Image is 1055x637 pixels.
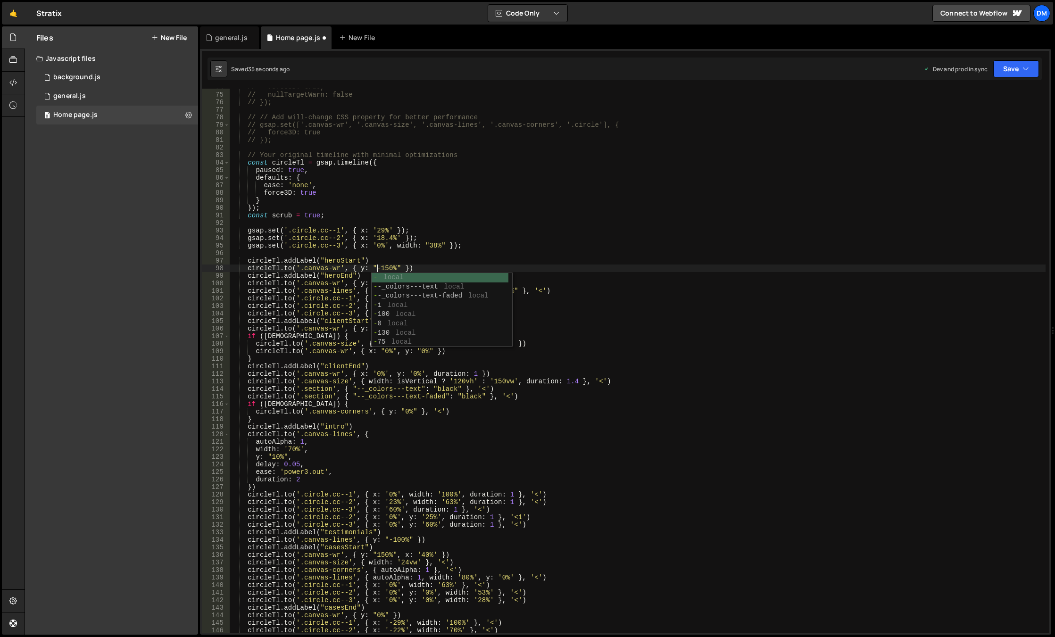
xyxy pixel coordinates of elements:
div: 122 [202,446,230,453]
div: 135 [202,544,230,551]
div: Stratix [36,8,62,19]
div: 143 [202,604,230,612]
div: 129 [202,498,230,506]
div: general.js [53,92,86,100]
div: 123 [202,453,230,461]
div: 142 [202,596,230,604]
div: 106 [202,325,230,332]
div: 75 [202,91,230,99]
div: 88 [202,189,230,197]
div: 82 [202,144,230,151]
div: 16575/45802.js [36,87,198,106]
button: Save [993,60,1039,77]
div: Javascript files [25,49,198,68]
button: New File [151,34,187,41]
div: 93 [202,227,230,234]
div: 110 [202,355,230,363]
div: 84 [202,159,230,166]
div: 86 [202,174,230,182]
div: 108 [202,340,230,347]
div: 90 [202,204,230,212]
div: 99 [202,272,230,280]
a: Connect to Webflow [932,5,1030,22]
div: general.js [215,33,248,42]
div: 85 [202,166,230,174]
div: 125 [202,468,230,476]
a: Dm [1033,5,1050,22]
div: 113 [202,378,230,385]
div: 140 [202,581,230,589]
div: Saved [231,65,290,73]
div: 98 [202,265,230,272]
div: 120 [202,430,230,438]
div: 126 [202,476,230,483]
div: 111 [202,363,230,370]
h2: Files [36,33,53,43]
div: 131 [202,513,230,521]
div: 146 [202,627,230,634]
div: 76 [202,99,230,106]
div: 127 [202,483,230,491]
div: 119 [202,423,230,430]
div: 97 [202,257,230,265]
div: 92 [202,219,230,227]
div: 118 [202,415,230,423]
div: 130 [202,506,230,513]
div: Dev and prod in sync [923,65,988,73]
div: 139 [202,574,230,581]
div: 95 [202,242,230,249]
div: 35 seconds ago [248,65,290,73]
div: 124 [202,461,230,468]
div: 102 [202,295,230,302]
div: 101 [202,287,230,295]
div: 87 [202,182,230,189]
div: 145 [202,619,230,627]
div: 128 [202,491,230,498]
div: 96 [202,249,230,257]
div: background.js [53,73,100,82]
div: 100 [202,280,230,287]
div: 114 [202,385,230,393]
div: 116 [202,400,230,408]
div: 138 [202,566,230,574]
div: 81 [202,136,230,144]
div: 16575/45066.js [36,68,198,87]
div: 136 [202,551,230,559]
div: 80 [202,129,230,136]
div: 137 [202,559,230,566]
a: 🤙 [2,2,25,25]
div: 103 [202,302,230,310]
div: 105 [202,317,230,325]
div: 112 [202,370,230,378]
div: Home page.js [276,33,320,42]
div: 121 [202,438,230,446]
div: 141 [202,589,230,596]
div: 134 [202,536,230,544]
div: 144 [202,612,230,619]
div: 77 [202,106,230,114]
div: 83 [202,151,230,159]
div: 109 [202,347,230,355]
div: 16575/45977.js [36,106,198,124]
div: 117 [202,408,230,415]
button: Code Only [488,5,567,22]
div: 94 [202,234,230,242]
div: 91 [202,212,230,219]
span: 0 [44,112,50,120]
div: 115 [202,393,230,400]
div: 133 [202,529,230,536]
div: 78 [202,114,230,121]
div: 104 [202,310,230,317]
div: New File [339,33,379,42]
div: 79 [202,121,230,129]
div: 89 [202,197,230,204]
div: Home page.js [53,111,98,119]
div: 107 [202,332,230,340]
div: 132 [202,521,230,529]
